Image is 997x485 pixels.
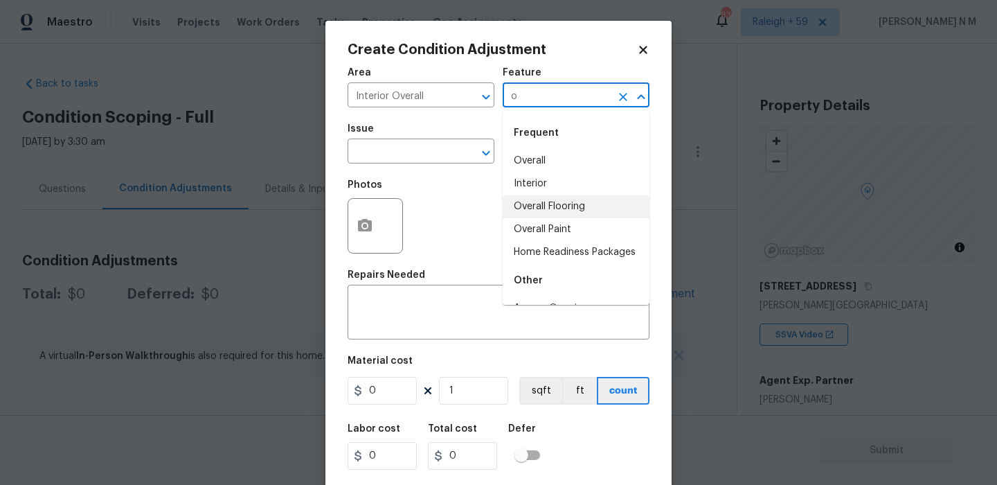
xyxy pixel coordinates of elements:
[348,124,374,134] h5: Issue
[348,270,425,280] h5: Repairs Needed
[348,43,637,57] h2: Create Condition Adjustment
[613,87,633,107] button: Clear
[503,150,649,173] li: Overall
[503,297,649,320] li: Access Opening
[631,87,651,107] button: Close
[562,377,597,405] button: ft
[503,195,649,218] li: Overall Flooring
[348,180,382,190] h5: Photos
[508,424,536,434] h5: Defer
[348,356,413,366] h5: Material cost
[519,377,562,405] button: sqft
[348,424,400,434] h5: Labor cost
[503,241,649,264] li: Home Readiness Packages
[597,377,649,405] button: count
[476,143,496,163] button: Open
[503,68,541,78] h5: Feature
[503,116,649,150] div: Frequent
[503,218,649,241] li: Overall Paint
[348,68,371,78] h5: Area
[503,173,649,195] li: Interior
[428,424,477,434] h5: Total cost
[503,264,649,297] div: Other
[476,87,496,107] button: Open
